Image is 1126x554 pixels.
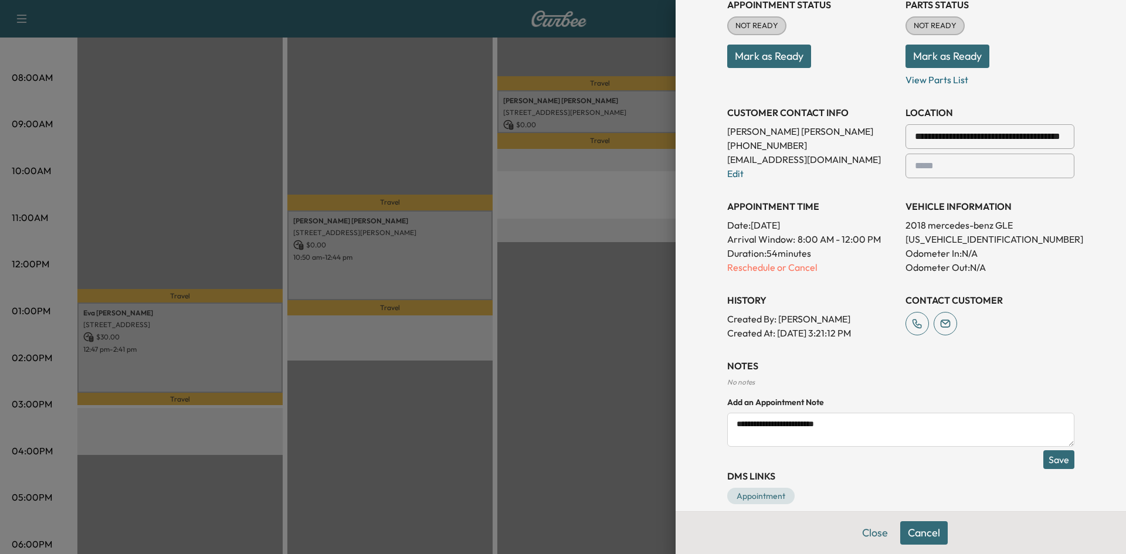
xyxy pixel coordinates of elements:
p: View Parts List [905,68,1074,87]
button: Mark as Ready [905,45,989,68]
h3: APPOINTMENT TIME [727,199,896,213]
h4: Add an Appointment Note [727,396,1074,408]
button: Save [1043,450,1074,469]
h3: DMS Links [727,469,1074,483]
h3: NOTES [727,359,1074,373]
span: NOT READY [907,20,964,32]
p: [EMAIL_ADDRESS][DOMAIN_NAME] [727,152,896,166]
p: Reschedule or Cancel [727,260,896,274]
h3: History [727,293,896,307]
p: [PERSON_NAME] [PERSON_NAME] [727,124,896,138]
span: 8:00 AM - 12:00 PM [798,232,881,246]
h3: CONTACT CUSTOMER [905,293,1074,307]
a: Edit [727,168,744,179]
span: NOT READY [728,20,785,32]
p: Odometer Out: N/A [905,260,1074,274]
h3: LOCATION [905,106,1074,120]
p: Odometer In: N/A [905,246,1074,260]
p: [PHONE_NUMBER] [727,138,896,152]
button: Mark as Ready [727,45,811,68]
a: Appointment [727,488,795,504]
button: Close [854,521,896,545]
div: No notes [727,378,1074,387]
p: Created By : [PERSON_NAME] [727,312,896,326]
p: Arrival Window: [727,232,896,246]
button: Cancel [900,521,948,545]
h3: CUSTOMER CONTACT INFO [727,106,896,120]
p: Date: [DATE] [727,218,896,232]
p: [US_VEHICLE_IDENTIFICATION_NUMBER] [905,232,1074,246]
p: Created At : [DATE] 3:21:12 PM [727,326,896,340]
p: Duration: 54 minutes [727,246,896,260]
p: 2018 mercedes-benz GLE [905,218,1074,232]
h3: VEHICLE INFORMATION [905,199,1074,213]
